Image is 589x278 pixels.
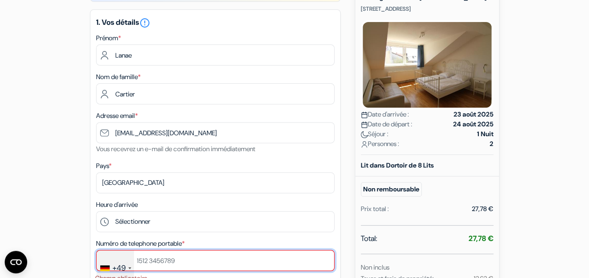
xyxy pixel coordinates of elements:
label: Adresse email [96,111,138,121]
strong: 24 août 2025 [453,119,493,129]
strong: 1 Nuit [477,129,493,139]
label: Heure d'arrivée [96,200,138,210]
strong: 27,78 € [469,234,493,243]
div: Prix total : [361,204,389,214]
input: Entrer adresse e-mail [96,122,335,143]
a: error_outline [139,17,150,27]
label: Pays [96,161,112,171]
b: Lit dans Dortoir de 8 Lits [361,161,434,169]
div: 27,78 € [472,204,493,214]
small: Non inclus [361,263,389,271]
strong: 2 [490,139,493,149]
img: moon.svg [361,131,368,138]
label: Numéro de telephone portable [96,239,185,249]
img: user_icon.svg [361,141,368,148]
input: 1512 3456789 [96,250,335,271]
i: error_outline [139,17,150,29]
h5: 1. Vos détails [96,17,335,29]
input: Entrer le nom de famille [96,83,335,104]
span: Personnes : [361,139,399,149]
img: calendar.svg [361,121,368,128]
button: Ouvrir le widget CMP [5,251,27,273]
span: Séjour : [361,129,388,139]
div: +49 [112,263,126,274]
span: Date de départ : [361,119,412,129]
input: Entrez votre prénom [96,44,335,66]
label: Prénom [96,33,121,43]
img: calendar.svg [361,111,368,118]
label: Nom de famille [96,72,141,82]
p: [STREET_ADDRESS] [361,5,493,13]
span: Total: [361,233,377,244]
span: Date d'arrivée : [361,110,409,119]
small: Non remboursable [361,182,422,197]
small: Vous recevrez un e-mail de confirmation immédiatement [96,145,255,153]
strong: 23 août 2025 [454,110,493,119]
